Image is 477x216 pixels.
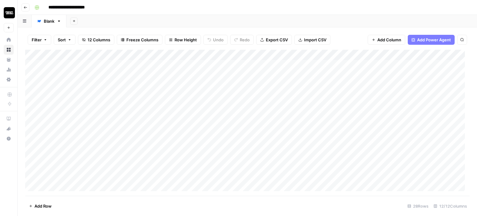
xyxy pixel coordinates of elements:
span: Add Column [377,37,401,43]
button: Add Column [368,35,405,45]
button: Undo [203,35,228,45]
button: Help + Support [4,134,14,144]
button: Filter [28,35,51,45]
button: Add Row [25,201,55,211]
span: Filter [32,37,42,43]
button: Export CSV [256,35,292,45]
img: Contact Studios Logo [4,7,15,18]
span: Sort [58,37,66,43]
button: What's new? [4,124,14,134]
span: 12 Columns [88,37,110,43]
a: Browse [4,45,14,55]
div: 28 Rows [405,201,431,211]
span: Redo [240,37,250,43]
a: Home [4,35,14,45]
span: Add Row [34,203,52,209]
button: Add Power Agent [408,35,455,45]
div: Blank [44,18,54,24]
button: 12 Columns [78,35,114,45]
button: Workspace: Contact Studios [4,5,14,21]
button: Import CSV [294,35,330,45]
span: Add Power Agent [417,37,451,43]
span: Row Height [175,37,197,43]
button: Freeze Columns [117,35,162,45]
span: Freeze Columns [126,37,158,43]
button: Redo [230,35,254,45]
a: AirOps Academy [4,114,14,124]
div: What's new? [4,124,13,133]
a: Settings [4,75,14,85]
span: Import CSV [304,37,326,43]
a: Blank [32,15,66,27]
a: Your Data [4,55,14,65]
button: Sort [54,35,75,45]
button: Row Height [165,35,201,45]
a: Usage [4,65,14,75]
span: Undo [213,37,224,43]
div: 12/12 Columns [431,201,470,211]
span: Export CSV [266,37,288,43]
